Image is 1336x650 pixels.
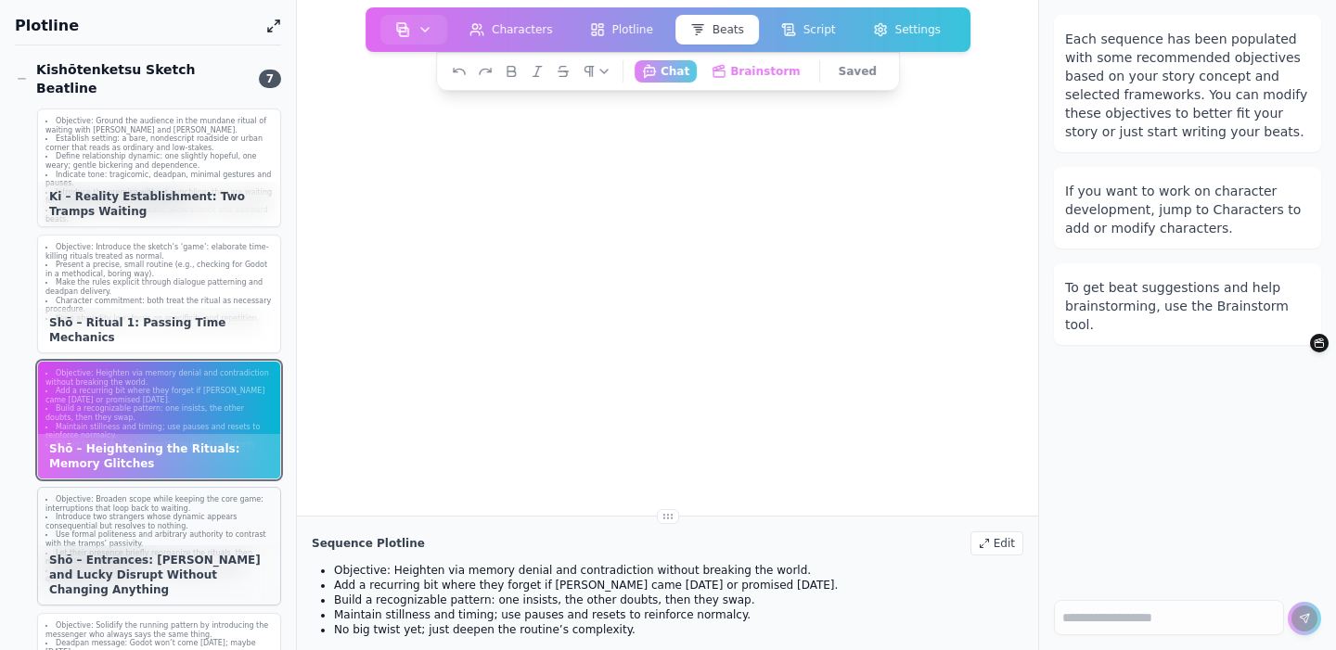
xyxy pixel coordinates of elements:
[15,60,248,97] div: Kishōtenketsu Sketch Beatline
[45,152,273,170] li: Define relationship dynamic: one slightly hopeful, one weary; gentle bickering and dependence.
[334,563,1023,578] li: Objective: Heighten via memory denial and contradiction without breaking the world.
[15,15,259,37] h1: Plotline
[38,434,280,478] div: Shō – Heightening the Rituals: Memory Glitches
[970,531,1023,555] div: Edit
[763,11,854,48] a: Script
[1310,334,1329,352] button: Brainstorm
[45,621,273,639] li: Objective: Solidify the running pattern by introducing the messenger who always says the same thing.
[45,117,273,134] li: Objective: Ground the audience in the mundane ritual of waiting with [PERSON_NAME] and [PERSON_NA...
[766,15,851,45] button: Script
[312,536,425,551] h2: Sequence Plotline
[334,593,1023,607] li: Build a recognizable pattern: one insists, the other doubts, then they swap.
[451,11,572,48] a: Characters
[1065,182,1310,237] div: If you want to work on character development, jump to Characters to add or modify characters.
[635,60,697,83] button: Chat
[334,622,1023,637] li: No big twist yet; just deepen the routine’s complexity.
[858,15,956,45] button: Settings
[45,134,273,152] li: Establish setting: a bare, nondescript roadside or urban corner that reads as ordinary and low-st...
[572,11,672,48] a: Plotline
[575,15,668,45] button: Plotline
[45,423,273,440] li: Maintain stillness and timing; use pauses and resets to reinforce normalcy.
[45,297,273,314] li: Character commitment: both treat the ritual as necessary procedure.
[45,530,273,548] li: Use formal politeness and arbitrary authority to contrast with the tramps’ passivity.
[38,182,280,226] div: Ki – Reality Establishment: Two Tramps Waiting
[672,11,763,48] a: Beats
[45,278,273,296] li: Make the rules explicit through dialogue patterning and deadpan delivery.
[45,171,273,188] li: Indicate tone: tragicomic, deadpan, minimal gestures and pauses.
[395,22,410,37] img: storyboard
[259,70,281,88] span: 7
[704,60,807,83] button: Brainstorm
[45,387,273,404] li: Add a recurring bit where they forget if [PERSON_NAME] came [DATE] or promised [DATE].
[334,607,1023,622] li: Maintain stillness and timing; use pauses and resets to reinforce normalcy.
[1065,278,1310,334] div: To get beat suggestions and help brainstorming, use the Brainstorm tool.
[38,545,280,605] div: Shō – Entrances: [PERSON_NAME] and Lucky Disrupt Without Changing Anything
[45,369,273,387] li: Objective: Heighten via memory denial and contradiction without breaking the world.
[1065,30,1310,141] div: Each sequence has been populated with some recommended objectives based on your story concept and...
[45,243,273,261] li: Objective: Introduce the sketch’s ‘game’: elaborate time-killing rituals treated as normal.
[455,15,568,45] button: Characters
[334,578,1023,593] li: Add a recurring bit where they forget if [PERSON_NAME] came [DATE] or promised [DATE].
[854,11,959,48] a: Settings
[45,513,273,530] li: Introduce two strangers whose dynamic appears consequential but resolves to nothing.
[675,15,759,45] button: Beats
[45,404,273,422] li: Build a recognizable pattern: one insists, the other doubts, then they swap.
[45,261,273,278] li: Present a precise, small routine (e.g., checking for Godot in a methodical, boring way).
[38,308,280,352] div: Shō – Ritual 1: Passing Time Mechanics
[45,495,273,513] li: Objective: Broaden scope while keeping the core game: interruptions that loop back to waiting.
[831,60,884,83] button: Saved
